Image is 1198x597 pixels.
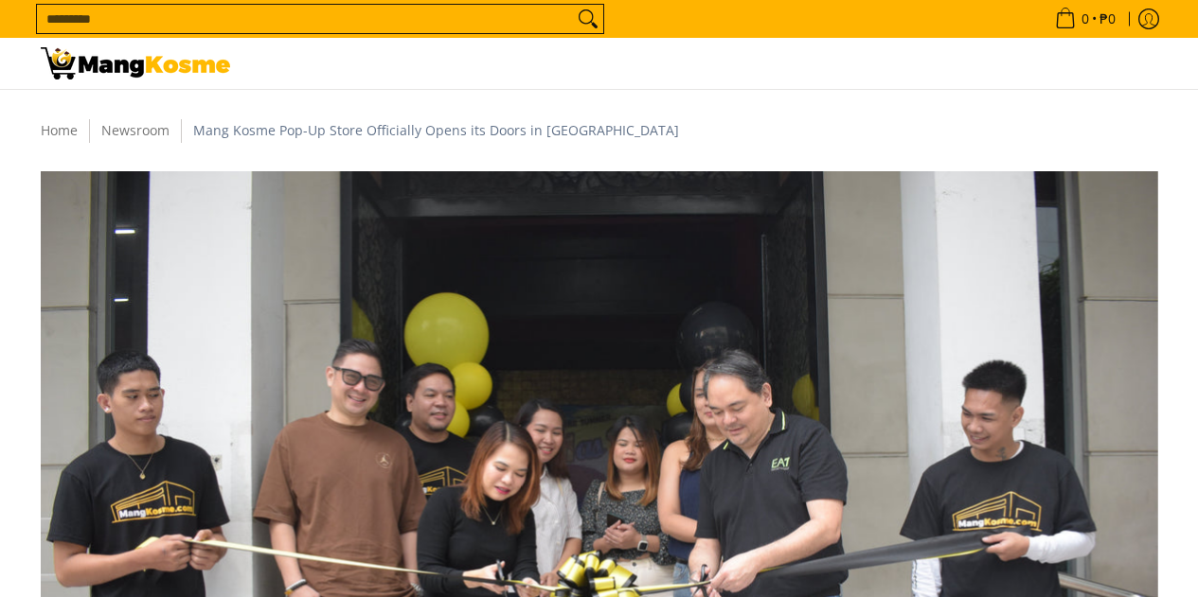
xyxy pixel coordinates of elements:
[249,38,1158,89] nav: Main Menu
[101,121,170,139] a: Newsroom
[41,121,78,139] a: Home
[1097,12,1118,26] span: ₱0
[1079,12,1092,26] span: 0
[193,121,679,139] span: Mang Kosme Pop-Up Store Officially Opens its Doors in [GEOGRAPHIC_DATA]
[41,47,230,79] img: Mang Kosme Makati Pop-up Store is Here! l Mang Kosme Newsroom
[573,5,603,33] button: Search
[1049,9,1121,29] span: •
[31,118,1168,143] nav: Breadcrumbs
